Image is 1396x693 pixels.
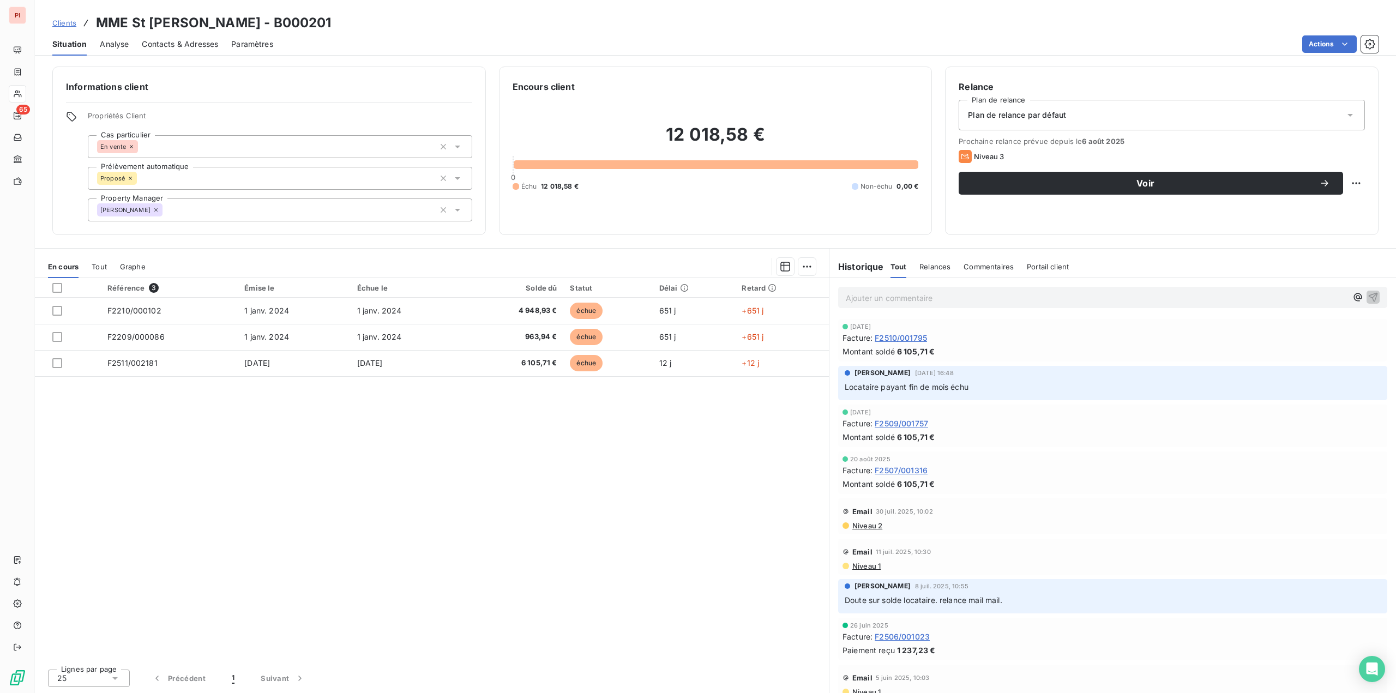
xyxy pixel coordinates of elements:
span: F2210/000102 [107,306,161,315]
span: 0,00 € [896,182,918,191]
span: 8 juil. 2025, 10:55 [915,583,968,589]
span: En vente [100,143,126,150]
span: Niveau 3 [974,152,1004,161]
span: Graphe [120,262,146,271]
span: Échu [521,182,537,191]
span: 1 [232,673,234,684]
span: Plan de relance par défaut [968,110,1066,120]
span: Montant soldé [843,431,895,443]
span: Doute sur solde locataire. relance mail mail. [845,595,1002,605]
button: Suivant [248,667,318,690]
span: Voir [972,179,1319,188]
span: échue [570,329,603,345]
span: 6 août 2025 [1082,137,1124,146]
span: 651 j [659,332,676,341]
span: Portail client [1027,262,1069,271]
span: F2506/001023 [875,631,930,642]
input: Ajouter une valeur [163,205,171,215]
span: [DATE] [850,323,871,330]
span: 6 105,71 € [897,478,935,490]
span: Analyse [100,39,129,50]
div: Retard [742,284,822,292]
span: 3 [149,283,159,293]
span: 20 août 2025 [850,456,890,462]
span: [DATE] [357,358,383,367]
span: Facture : [843,418,872,429]
span: 1 janv. 2024 [357,332,402,341]
span: Paiement reçu [843,644,895,656]
span: Tout [92,262,107,271]
img: Logo LeanPay [9,669,26,686]
div: Émise le [244,284,344,292]
div: Statut [570,284,646,292]
span: 12 018,58 € [541,182,579,191]
span: échue [570,355,603,371]
span: 4 948,93 € [470,305,557,316]
span: Email [852,507,872,516]
div: Référence [107,283,231,293]
span: 1 janv. 2024 [244,306,289,315]
span: Proposé [100,175,125,182]
button: Voir [959,172,1343,195]
span: Relances [919,262,950,271]
span: Propriétés Client [88,111,472,126]
span: 65 [16,105,30,115]
span: [PERSON_NAME] [855,368,911,378]
span: F2507/001316 [875,465,928,476]
h6: Relance [959,80,1365,93]
span: 12 j [659,358,672,367]
span: 25 [57,673,67,684]
div: PI [9,7,26,24]
span: 6 105,71 € [470,358,557,369]
a: Clients [52,17,76,28]
span: Locataire payant fin de mois échu [845,382,968,391]
div: Échue le [357,284,456,292]
span: F2209/000086 [107,332,165,341]
span: Facture : [843,332,872,344]
span: Tout [890,262,907,271]
span: 6 105,71 € [897,346,935,357]
span: Niveau 2 [851,521,882,530]
span: Contacts & Adresses [142,39,218,50]
span: Commentaires [964,262,1014,271]
span: 1 237,23 € [897,644,936,656]
span: Montant soldé [843,346,895,357]
span: F2511/002181 [107,358,158,367]
div: Open Intercom Messenger [1359,656,1385,682]
span: Prochaine relance prévue depuis le [959,137,1365,146]
div: Solde dû [470,284,557,292]
span: Facture : [843,465,872,476]
div: Délai [659,284,729,292]
span: En cours [48,262,79,271]
span: [PERSON_NAME] [855,581,911,591]
span: [PERSON_NAME] [100,207,151,213]
span: +12 j [742,358,759,367]
span: Niveau 1 [851,562,881,570]
span: +651 j [742,332,763,341]
span: +651 j [742,306,763,315]
span: [DATE] 16:48 [915,370,954,376]
span: échue [570,303,603,319]
h6: Historique [829,260,884,273]
span: Email [852,547,872,556]
span: 1 janv. 2024 [357,306,402,315]
span: 963,94 € [470,332,557,342]
h3: MME St [PERSON_NAME] - B000201 [96,13,332,33]
span: 1 janv. 2024 [244,332,289,341]
span: F2510/001795 [875,332,927,344]
span: Situation [52,39,87,50]
h6: Informations client [66,80,472,93]
button: Actions [1302,35,1357,53]
span: F2509/001757 [875,418,928,429]
span: Paramètres [231,39,273,50]
button: Précédent [139,667,219,690]
span: 5 juin 2025, 10:03 [876,674,930,681]
span: [DATE] [850,409,871,415]
span: 6 105,71 € [897,431,935,443]
span: Email [852,673,872,682]
span: Clients [52,19,76,27]
input: Ajouter une valeur [138,142,147,152]
span: Facture : [843,631,872,642]
h2: 12 018,58 € [513,124,919,156]
span: 26 juin 2025 [850,622,888,629]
